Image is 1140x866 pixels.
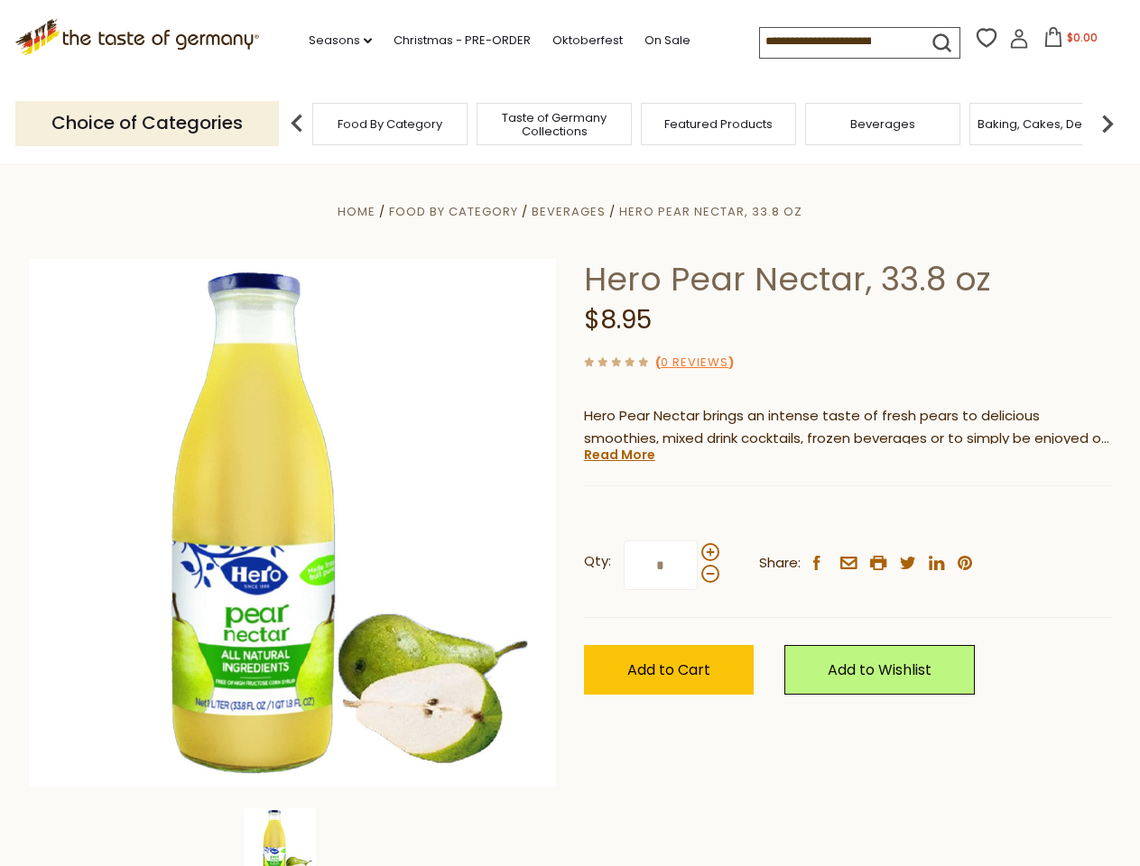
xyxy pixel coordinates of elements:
[552,31,623,51] a: Oktoberfest
[338,203,375,220] a: Home
[664,117,773,131] a: Featured Products
[1033,27,1109,54] button: $0.00
[394,31,531,51] a: Christmas - PRE-ORDER
[584,259,1112,299] h1: Hero Pear Nectar, 33.8 oz
[389,203,518,220] a: Food By Category
[1067,30,1098,45] span: $0.00
[279,106,315,142] img: previous arrow
[29,259,557,787] img: Hero Pear Nectar, 33.8 oz
[978,117,1117,131] a: Baking, Cakes, Desserts
[1089,106,1126,142] img: next arrow
[338,117,442,131] a: Food By Category
[661,354,728,373] a: 0 Reviews
[584,645,754,695] button: Add to Cart
[624,540,698,590] input: Qty:
[627,659,710,680] span: Add to Cart
[584,405,1112,450] p: Hero Pear Nectar brings an intense taste of fresh pears to delicious smoothies, mixed drink cockt...
[759,552,801,575] span: Share:
[784,645,975,695] a: Add to Wishlist
[584,302,652,337] span: $8.95
[619,203,802,220] a: Hero Pear Nectar, 33.8 oz
[532,203,606,220] a: Beverages
[309,31,372,51] a: Seasons
[850,117,915,131] a: Beverages
[584,550,611,573] strong: Qty:
[644,31,690,51] a: On Sale
[482,111,626,138] a: Taste of Germany Collections
[584,446,655,464] a: Read More
[655,354,734,371] span: ( )
[15,101,279,145] p: Choice of Categories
